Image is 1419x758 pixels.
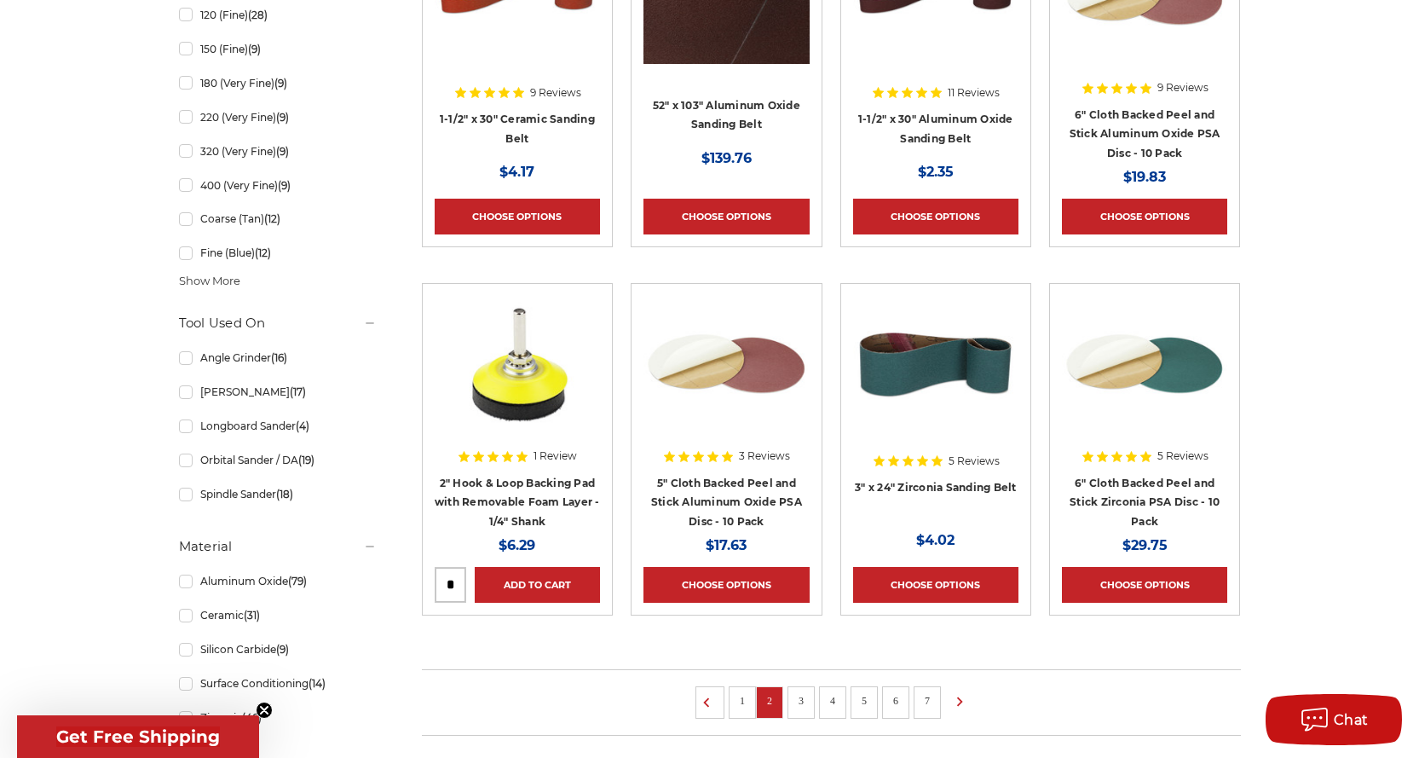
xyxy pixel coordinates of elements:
[271,351,287,364] span: (16)
[179,445,377,475] a: Orbital Sander / DA
[1122,537,1168,553] span: $29.75
[916,532,955,548] span: $4.02
[179,600,377,630] a: Ceramic
[853,199,1018,234] a: Choose Options
[179,238,377,268] a: Fine (Blue)
[1123,169,1166,185] span: $19.83
[179,377,377,407] a: [PERSON_NAME]
[435,477,600,528] a: 2" Hook & Loop Backing Pad with Removable Foam Layer - 1/4" Shank
[179,204,377,234] a: Coarse (Tan)
[853,567,1018,603] a: Choose Options
[276,145,289,158] span: (9)
[1070,477,1220,528] a: 6" Cloth Backed Peel and Stick Zirconia PSA Disc - 10 Pack
[179,566,377,596] a: Aluminum Oxide
[853,296,1018,514] a: 3" x 24" Zirconia Sanding Belt
[643,296,809,514] a: 5 inch Aluminum Oxide PSA Sanding Disc with Cloth Backing
[179,703,377,732] a: Zirconia
[179,34,377,64] a: 150 (Fine)
[255,246,271,259] span: (12)
[264,212,280,225] span: (12)
[179,411,377,441] a: Longboard Sander
[276,643,289,656] span: (9)
[475,567,600,603] a: Add to Cart
[274,77,287,90] span: (9)
[761,691,778,710] a: 2
[179,313,377,333] h5: Tool Used On
[244,609,260,622] span: (31)
[179,102,377,132] a: 220 (Very Fine)
[179,136,377,166] a: 320 (Very Fine)
[1334,712,1369,728] span: Chat
[499,164,534,180] span: $4.17
[179,273,240,290] span: Show More
[248,43,261,55] span: (9)
[179,536,377,557] h5: Material
[256,702,273,719] button: Close teaser
[919,691,936,710] a: 7
[179,171,377,200] a: 400 (Very Fine)
[856,691,873,710] a: 5
[242,711,262,724] span: (46)
[651,477,802,528] a: 5" Cloth Backed Peel and Stick Aluminum Oxide PSA Disc - 10 Pack
[298,454,314,466] span: (19)
[17,715,259,758] div: Get Free ShippingClose teaser
[643,199,809,234] a: Choose Options
[179,634,377,664] a: Silicon Carbide
[643,296,809,432] img: 5 inch Aluminum Oxide PSA Sanding Disc with Cloth Backing
[499,537,535,553] span: $6.29
[309,677,326,690] span: (14)
[296,420,309,432] span: (4)
[793,691,810,710] a: 3
[179,668,377,698] a: Surface Conditioning
[1062,567,1227,603] a: Choose Options
[701,150,752,166] span: $139.76
[248,9,268,21] span: (28)
[435,296,600,514] a: 2-inch yellow sanding pad with black foam layer and versatile 1/4-inch shank/spindle for precisio...
[288,575,307,587] span: (79)
[706,537,747,553] span: $17.63
[276,111,289,124] span: (9)
[56,726,220,747] span: Get Free Shipping
[435,199,600,234] a: Choose Options
[1062,199,1227,234] a: Choose Options
[853,296,1018,432] img: 3" x 24" Zirconia Sanding Belt
[1062,296,1227,514] a: Zirc Peel and Stick cloth backed PSA discs
[918,164,954,180] span: $2.35
[643,567,809,603] a: Choose Options
[1266,694,1402,745] button: Chat
[435,296,600,432] img: 2-inch yellow sanding pad with black foam layer and versatile 1/4-inch shank/spindle for precisio...
[887,691,904,710] a: 6
[824,691,841,710] a: 4
[290,385,306,398] span: (17)
[179,68,377,98] a: 180 (Very Fine)
[1062,296,1227,432] img: Zirc Peel and Stick cloth backed PSA discs
[276,488,293,501] span: (18)
[1070,108,1220,159] a: 6" Cloth Backed Peel and Stick Aluminum Oxide PSA Disc - 10 Pack
[734,691,751,710] a: 1
[278,179,291,192] span: (9)
[179,343,377,373] a: Angle Grinder
[179,479,377,509] a: Spindle Sander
